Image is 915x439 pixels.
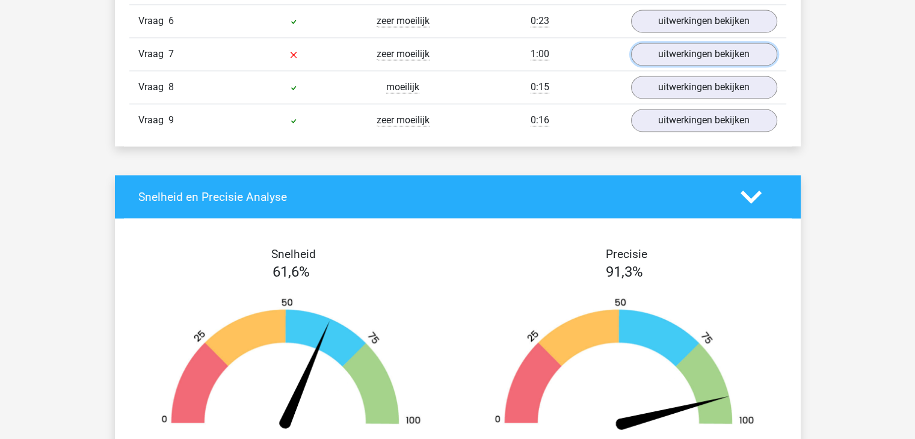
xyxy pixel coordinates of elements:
span: zeer moeilijk [377,15,430,27]
span: 8 [168,81,174,93]
a: uitwerkingen bekijken [631,109,777,132]
h4: Snelheid [138,247,449,261]
span: 9 [168,114,174,126]
a: uitwerkingen bekijken [631,76,777,99]
span: Vraag [138,80,168,94]
span: 6 [168,15,174,26]
a: uitwerkingen bekijken [631,43,777,66]
img: 91.42dffeb922d7.png [476,297,773,435]
span: 61,6% [273,263,310,280]
img: 62.432dcb61f442.png [143,297,440,435]
span: 1:00 [531,48,549,60]
span: zeer moeilijk [377,48,430,60]
span: 7 [168,48,174,60]
span: 91,3% [606,263,643,280]
span: Vraag [138,113,168,127]
span: zeer moeilijk [377,114,430,126]
span: moeilijk [386,81,419,93]
h4: Snelheid en Precisie Analyse [138,190,722,204]
h4: Precisie [472,247,782,261]
span: 0:23 [531,15,549,27]
span: Vraag [138,47,168,61]
span: 0:15 [531,81,549,93]
span: 0:16 [531,114,549,126]
span: Vraag [138,14,168,28]
a: uitwerkingen bekijken [631,10,777,32]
